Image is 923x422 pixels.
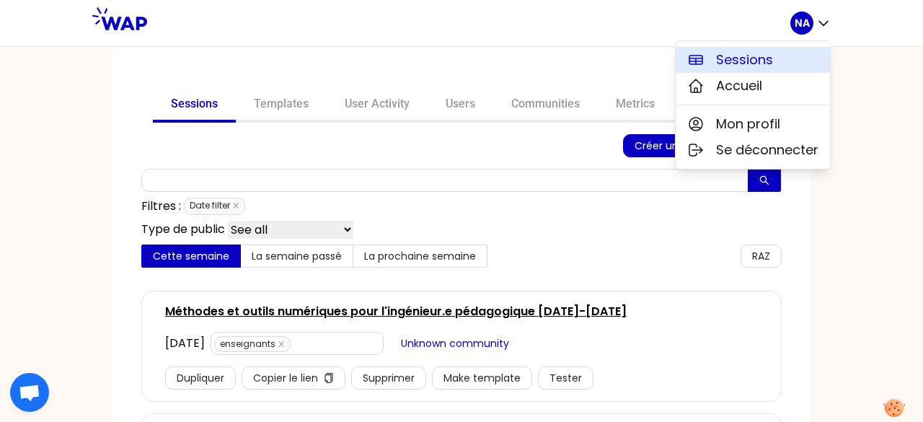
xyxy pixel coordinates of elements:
[236,88,327,123] a: Templates
[184,198,245,215] span: Date filter
[327,88,428,123] a: User Activity
[443,370,521,386] span: Make template
[635,138,770,154] span: Créer une nouvelle session
[401,335,509,351] span: Unknown community
[389,332,521,355] button: Unknown community
[716,140,818,160] span: Se déconnecter
[759,175,769,187] span: search
[623,134,782,157] button: Créer une nouvelle session
[141,221,225,239] p: Type de public
[538,366,593,390] button: Tester
[795,16,810,30] p: NA
[153,88,236,123] a: Sessions
[177,370,224,386] span: Dupliquer
[675,40,831,170] div: NA
[242,366,345,390] button: Copier le liencopy
[432,366,532,390] button: Make template
[153,249,229,263] span: Cette semaine
[253,370,318,386] span: Copier le lien
[278,340,285,348] span: close
[351,366,426,390] button: Supprimer
[141,198,181,215] p: Filtres :
[716,114,780,134] span: Mon profil
[716,76,762,96] span: Accueil
[716,50,773,70] span: Sessions
[214,336,291,352] span: enseignants
[673,88,770,123] a: Parameters
[741,245,782,268] button: RAZ
[428,88,493,123] a: Users
[752,248,770,264] span: RAZ
[165,335,205,352] div: [DATE]
[748,169,781,192] button: search
[232,202,239,209] span: close
[165,303,627,320] a: Méthodes et outils numériques pour l'ingénieur.e pédagogique [DATE]-[DATE]
[252,249,342,263] span: La semaine passé
[549,370,582,386] span: Tester
[363,370,415,386] span: Supprimer
[364,249,476,263] span: La prochaine semaine
[598,88,673,123] a: Metrics
[10,373,49,412] div: Ouvrir le chat
[493,88,598,123] a: Communities
[165,366,236,390] button: Dupliquer
[324,373,334,384] span: copy
[790,12,831,35] button: NA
